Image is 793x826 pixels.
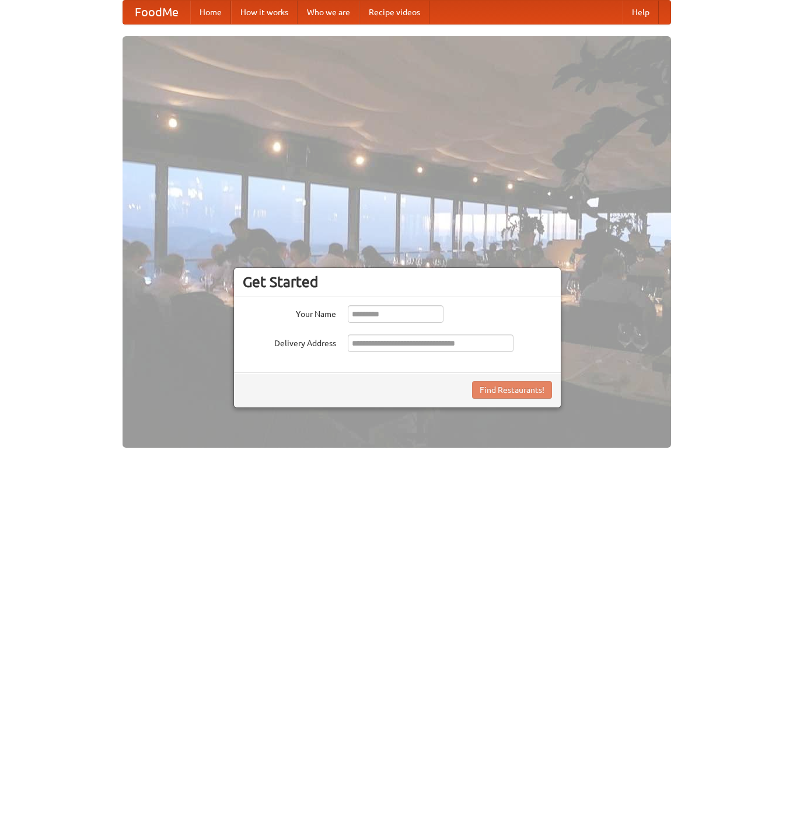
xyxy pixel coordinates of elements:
[231,1,298,24] a: How it works
[623,1,659,24] a: Help
[123,1,190,24] a: FoodMe
[472,381,552,399] button: Find Restaurants!
[190,1,231,24] a: Home
[243,305,336,320] label: Your Name
[359,1,429,24] a: Recipe videos
[298,1,359,24] a: Who we are
[243,273,552,291] h3: Get Started
[243,334,336,349] label: Delivery Address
